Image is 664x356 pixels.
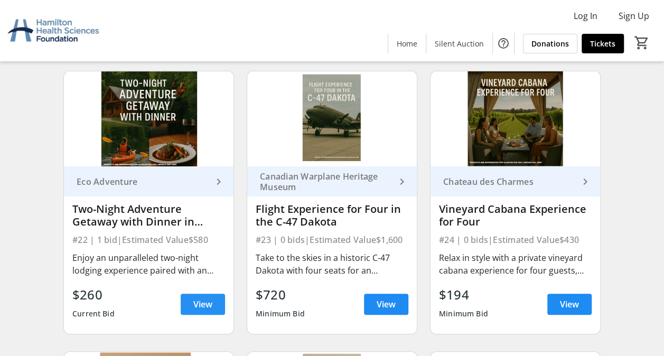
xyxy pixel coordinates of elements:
div: $194 [439,285,488,304]
div: Relax in style with a private vineyard cabana experience for four guests, complete with your own ... [439,251,592,277]
mat-icon: keyboard_arrow_right [579,175,592,188]
div: Flight Experience for Four in the C-47 Dakota [256,203,408,228]
div: Minimum Bid [439,304,488,323]
span: View [377,298,396,311]
a: Chateau des Charmes [431,166,600,196]
span: Tickets [590,38,615,49]
span: View [193,298,212,311]
a: View [547,294,592,315]
a: Home [388,34,426,53]
div: Minimum Bid [256,304,305,323]
div: #23 | 0 bids | Estimated Value $1,600 [256,232,408,247]
button: Sign Up [610,7,658,24]
span: Silent Auction [435,38,484,49]
div: Vineyard Cabana Experience for Four [439,203,592,228]
a: View [181,294,225,315]
button: Help [493,33,514,54]
span: Sign Up [619,10,649,22]
div: $720 [256,285,305,304]
img: Two-Night Adventure Getaway with Dinner in St. Williams [64,71,233,167]
div: #22 | 1 bid | Estimated Value $580 [72,232,225,247]
a: Canadian Warplane Heritage Museum [247,166,417,196]
div: Canadian Warplane Heritage Museum [256,171,396,192]
a: Tickets [582,34,624,53]
span: View [560,298,579,311]
span: Home [397,38,417,49]
img: Vineyard Cabana Experience for Four [431,71,600,167]
button: Log In [565,7,606,24]
span: Donations [531,38,569,49]
button: Cart [632,33,651,52]
img: Hamilton Health Sciences Foundation's Logo [6,4,100,57]
div: Take to the skies in a historic C-47 Dakota with four seats for an unforgettable flight experienc... [256,251,408,277]
div: $260 [72,285,115,304]
mat-icon: keyboard_arrow_right [396,175,408,188]
div: Enjoy an unparalleled two-night lodging experience paired with an activity of your choice — zipli... [72,251,225,277]
div: Current Bid [72,304,115,323]
span: Log In [574,10,597,22]
a: Donations [523,34,577,53]
div: Eco Adventure [72,176,212,187]
a: View [364,294,408,315]
a: Silent Auction [426,34,492,53]
img: Flight Experience for Four in the C-47 Dakota [247,71,417,167]
div: Chateau des Charmes [439,176,579,187]
div: #24 | 0 bids | Estimated Value $430 [439,232,592,247]
a: Eco Adventure [64,166,233,196]
mat-icon: keyboard_arrow_right [212,175,225,188]
div: Two-Night Adventure Getaway with Dinner in [GEOGRAPHIC_DATA][PERSON_NAME] [72,203,225,228]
